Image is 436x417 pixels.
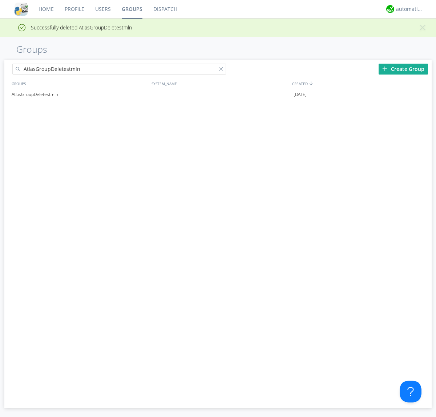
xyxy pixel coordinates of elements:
[4,89,432,100] a: AtlasGroupDeletestmln[DATE]
[12,64,226,75] input: Search groups
[400,381,421,402] iframe: Toggle Customer Support
[382,66,387,71] img: plus.svg
[150,78,290,89] div: SYSTEM_NAME
[10,78,148,89] div: GROUPS
[396,5,423,13] div: automation+atlas
[379,64,428,75] div: Create Group
[10,89,150,100] div: AtlasGroupDeletestmln
[15,3,28,16] img: cddb5a64eb264b2086981ab96f4c1ba7
[294,89,307,100] span: [DATE]
[290,78,432,89] div: CREATED
[386,5,394,13] img: d2d01cd9b4174d08988066c6d424eccd
[5,24,132,31] span: Successfully deleted AtlasGroupDeletestmln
